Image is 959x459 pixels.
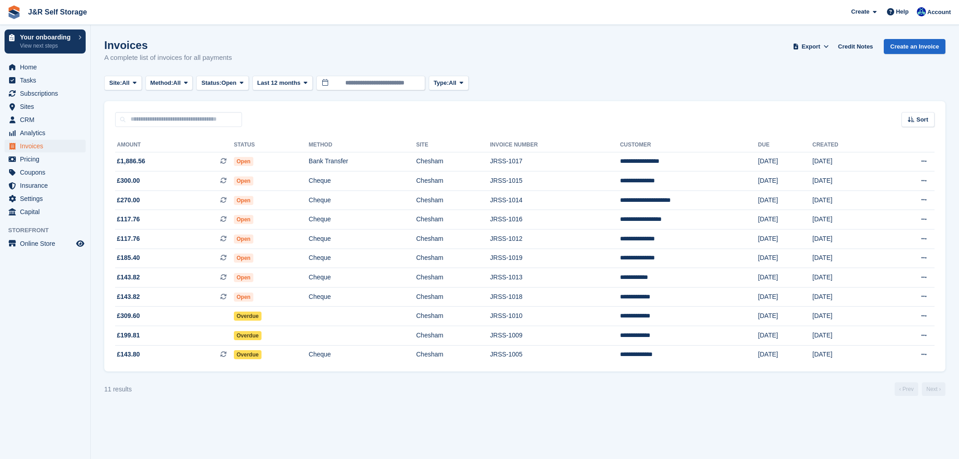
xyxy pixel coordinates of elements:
[490,287,620,307] td: JRSS-1018
[234,254,253,263] span: Open
[434,78,449,88] span: Type:
[813,307,883,326] td: [DATE]
[758,345,813,364] td: [DATE]
[416,268,490,288] td: Chesham
[416,307,490,326] td: Chesham
[24,5,91,20] a: J&R Self Storage
[309,138,416,152] th: Method
[117,156,145,166] span: £1,886.56
[150,78,174,88] span: Method:
[758,210,813,229] td: [DATE]
[758,326,813,346] td: [DATE]
[201,78,221,88] span: Status:
[5,127,86,139] a: menu
[20,140,74,152] span: Invoices
[20,74,74,87] span: Tasks
[813,345,883,364] td: [DATE]
[758,287,813,307] td: [DATE]
[813,138,883,152] th: Created
[20,42,74,50] p: View next steps
[309,287,416,307] td: Cheque
[20,87,74,100] span: Subscriptions
[758,171,813,191] td: [DATE]
[5,74,86,87] a: menu
[5,87,86,100] a: menu
[416,345,490,364] td: Chesham
[416,287,490,307] td: Chesham
[117,215,140,224] span: £117.76
[758,152,813,171] td: [DATE]
[309,171,416,191] td: Cheque
[252,76,313,91] button: Last 12 months
[490,249,620,268] td: JRSS-1019
[5,237,86,250] a: menu
[490,326,620,346] td: JRSS-1009
[416,138,490,152] th: Site
[234,234,253,244] span: Open
[20,61,74,73] span: Home
[834,39,877,54] a: Credit Notes
[20,100,74,113] span: Sites
[109,78,122,88] span: Site:
[802,42,820,51] span: Export
[7,5,21,19] img: stora-icon-8386f47178a22dfd0bd8f6a31ec36ba5ce8667c1dd55bd0f319d3a0aa187defe.svg
[449,78,456,88] span: All
[416,229,490,249] td: Chesham
[416,152,490,171] td: Chesham
[117,331,140,340] span: £199.81
[117,350,140,359] span: £143.80
[117,176,140,186] span: £300.00
[222,78,237,88] span: Open
[416,210,490,229] td: Chesham
[20,166,74,179] span: Coupons
[20,179,74,192] span: Insurance
[5,179,86,192] a: menu
[813,190,883,210] td: [DATE]
[758,190,813,210] td: [DATE]
[791,39,831,54] button: Export
[20,34,74,40] p: Your onboarding
[813,229,883,249] td: [DATE]
[429,76,469,91] button: Type: All
[884,39,945,54] a: Create an Invoice
[20,205,74,218] span: Capital
[20,237,74,250] span: Online Store
[234,138,309,152] th: Status
[117,253,140,263] span: £185.40
[309,152,416,171] td: Bank Transfer
[758,307,813,326] td: [DATE]
[309,268,416,288] td: Cheque
[490,190,620,210] td: JRSS-1014
[257,78,300,88] span: Last 12 months
[813,152,883,171] td: [DATE]
[813,287,883,307] td: [DATE]
[20,153,74,166] span: Pricing
[917,7,926,16] img: Steve Revell
[122,78,130,88] span: All
[8,226,90,235] span: Storefront
[20,192,74,205] span: Settings
[104,39,232,51] h1: Invoices
[813,171,883,191] td: [DATE]
[416,249,490,268] td: Chesham
[5,113,86,126] a: menu
[895,382,918,396] a: Previous
[758,229,813,249] td: [DATE]
[173,78,181,88] span: All
[20,113,74,126] span: CRM
[5,166,86,179] a: menu
[117,195,140,205] span: £270.00
[234,350,262,359] span: Overdue
[309,345,416,364] td: Cheque
[5,153,86,166] a: menu
[758,268,813,288] td: [DATE]
[309,229,416,249] td: Cheque
[490,307,620,326] td: JRSS-1010
[758,249,813,268] td: [DATE]
[145,76,193,91] button: Method: All
[234,273,253,282] span: Open
[490,152,620,171] td: JRSS-1017
[309,249,416,268] td: Cheque
[5,192,86,205] a: menu
[490,268,620,288] td: JRSS-1013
